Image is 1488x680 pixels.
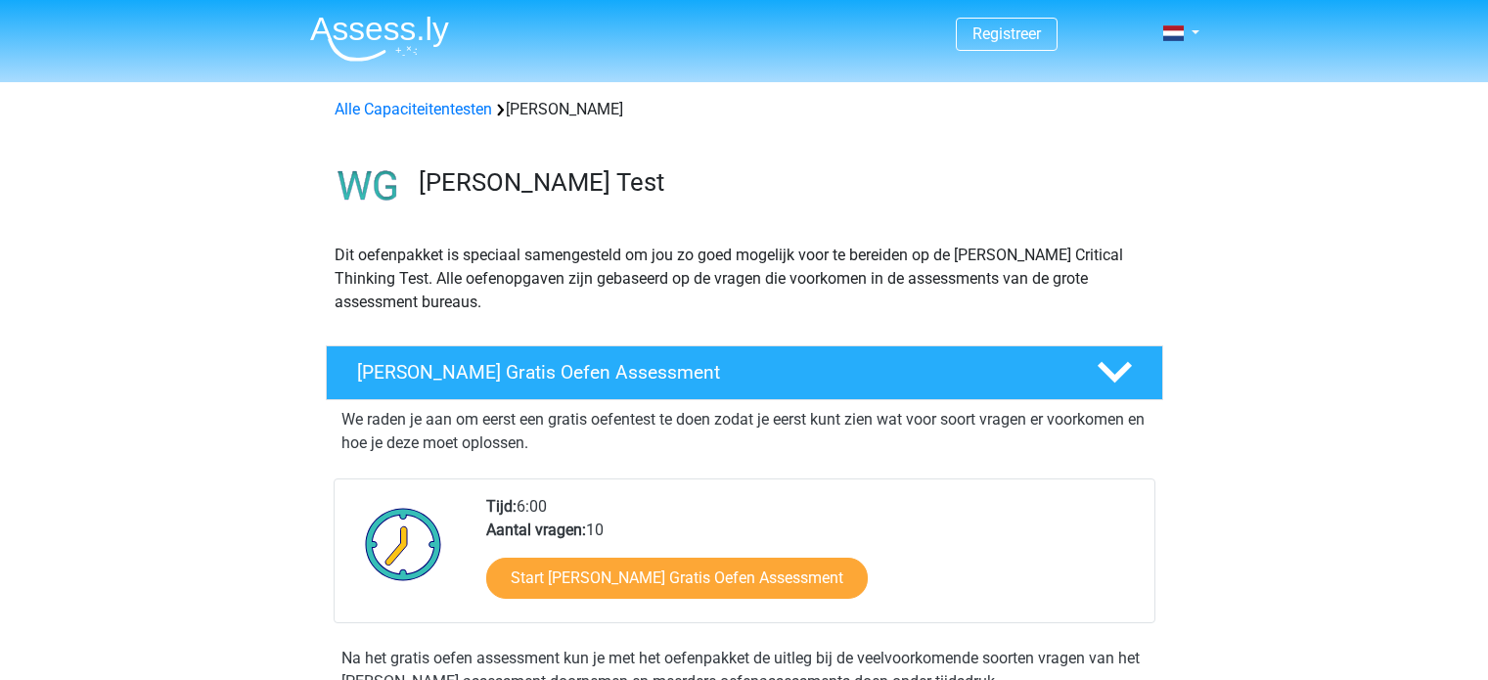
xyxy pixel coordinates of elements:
b: Tijd: [486,497,517,516]
b: Aantal vragen: [486,521,586,539]
a: Start [PERSON_NAME] Gratis Oefen Assessment [486,558,868,599]
h3: [PERSON_NAME] Test [419,167,1148,198]
div: [PERSON_NAME] [327,98,1162,121]
img: watson glaser [327,145,410,228]
a: Alle Capaciteitentesten [335,100,492,118]
div: 6:00 10 [472,495,1153,622]
h4: [PERSON_NAME] Gratis Oefen Assessment [357,361,1065,384]
p: Dit oefenpakket is speciaal samengesteld om jou zo goed mogelijk voor te bereiden op de [PERSON_N... [335,244,1154,314]
p: We raden je aan om eerst een gratis oefentest te doen zodat je eerst kunt zien wat voor soort vra... [341,408,1148,455]
img: Klok [354,495,453,593]
img: Assessly [310,16,449,62]
a: Registreer [972,24,1041,43]
a: [PERSON_NAME] Gratis Oefen Assessment [318,345,1171,400]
